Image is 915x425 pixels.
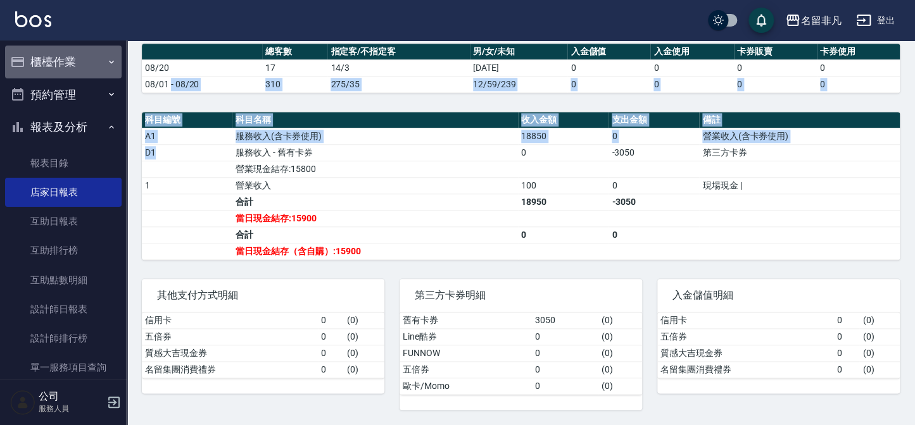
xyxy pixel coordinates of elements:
[318,312,344,329] td: 0
[699,128,900,144] td: 營業收入(含卡券使用)
[327,59,469,76] td: 14/3
[400,345,532,361] td: FUNNOW
[567,59,650,76] td: 0
[5,207,122,236] a: 互助日報表
[344,312,384,329] td: ( 0 )
[400,312,642,395] table: a dense table
[598,312,642,329] td: ( 0 )
[657,328,833,345] td: 五倍券
[142,128,232,144] td: A1
[142,76,262,92] td: 08/01 - 08/20
[650,59,733,76] td: 0
[532,345,598,361] td: 0
[142,328,318,345] td: 五倍券
[734,59,817,76] td: 0
[518,194,609,210] td: 18950
[10,390,35,415] img: Person
[15,11,51,27] img: Logo
[817,59,900,76] td: 0
[5,149,122,178] a: 報表目錄
[859,328,900,345] td: ( 0 )
[532,378,598,394] td: 0
[800,13,841,28] div: 名留非凡
[157,289,369,302] span: 其他支付方式明細
[142,361,318,378] td: 名留集團消費禮券
[5,46,122,78] button: 櫃檯作業
[400,361,532,378] td: 五倍券
[39,403,103,414] p: 服務人員
[142,44,900,93] table: a dense table
[232,226,518,243] td: 合計
[657,312,900,378] table: a dense table
[598,378,642,394] td: ( 0 )
[598,361,642,378] td: ( 0 )
[859,345,900,361] td: ( 0 )
[5,266,122,295] a: 互助點數明細
[532,361,598,378] td: 0
[672,289,885,302] span: 入金儲值明細
[232,128,518,144] td: 服務收入(含卡券使用)
[400,328,532,345] td: Line酷券
[142,345,318,361] td: 質感大吉現金券
[400,378,532,394] td: 歐卡/Momo
[817,44,900,60] th: 卡券使用
[232,177,518,194] td: 營業收入
[327,76,469,92] td: 275/35
[833,345,859,361] td: 0
[318,328,344,345] td: 0
[262,59,327,76] td: 17
[142,112,232,128] th: 科目編號
[318,361,344,378] td: 0
[609,177,699,194] td: 0
[142,112,900,260] table: a dense table
[518,177,609,194] td: 100
[833,361,859,378] td: 0
[518,128,609,144] td: 18850
[532,328,598,345] td: 0
[142,177,232,194] td: 1
[400,312,532,329] td: 舊有卡券
[470,76,568,92] td: 12/59/239
[657,361,833,378] td: 名留集團消費禮券
[859,312,900,329] td: ( 0 )
[833,328,859,345] td: 0
[859,361,900,378] td: ( 0 )
[518,226,609,243] td: 0
[142,59,262,76] td: 08/20
[833,312,859,329] td: 0
[518,112,609,128] th: 收入金額
[598,328,642,345] td: ( 0 )
[5,111,122,144] button: 報表及分析
[39,390,103,403] h5: 公司
[567,76,650,92] td: 0
[142,144,232,161] td: D1
[734,76,817,92] td: 0
[415,289,627,302] span: 第三方卡券明細
[699,112,900,128] th: 備註
[5,178,122,207] a: 店家日報表
[650,76,733,92] td: 0
[470,59,568,76] td: [DATE]
[262,44,327,60] th: 總客數
[567,44,650,60] th: 入金儲值
[817,76,900,92] td: 0
[851,9,900,32] button: 登出
[657,345,833,361] td: 質感大吉現金券
[5,78,122,111] button: 預約管理
[232,161,518,177] td: 營業現金結存:15800
[699,177,900,194] td: 現場現金 |
[5,353,122,382] a: 單一服務項目查詢
[318,345,344,361] td: 0
[699,144,900,161] td: 第三方卡券
[232,243,518,259] td: 當日現金結存（含自購）:15900
[5,236,122,265] a: 互助排行榜
[598,345,642,361] td: ( 0 )
[344,328,384,345] td: ( 0 )
[609,128,699,144] td: 0
[142,312,384,378] table: a dense table
[5,324,122,353] a: 設計師排行榜
[734,44,817,60] th: 卡券販賣
[344,345,384,361] td: ( 0 )
[518,144,609,161] td: 0
[780,8,846,34] button: 名留非凡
